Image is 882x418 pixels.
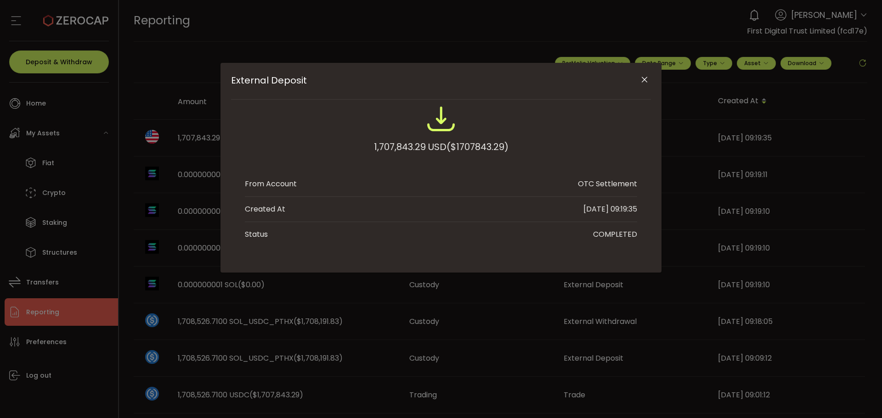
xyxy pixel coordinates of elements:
iframe: Chat Widget [836,374,882,418]
div: COMPLETED [593,229,637,240]
div: Created At [245,204,285,215]
span: ($1707843.29) [447,139,509,155]
div: Status [245,229,268,240]
span: External Deposit [231,75,609,86]
div: 1,707,843.29 USD [374,139,509,155]
div: External Deposit [220,63,661,273]
button: Close [636,72,652,88]
div: [DATE] 09:19:35 [583,204,637,215]
div: OTC Settlement [578,178,637,189]
div: From Account [245,178,297,189]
